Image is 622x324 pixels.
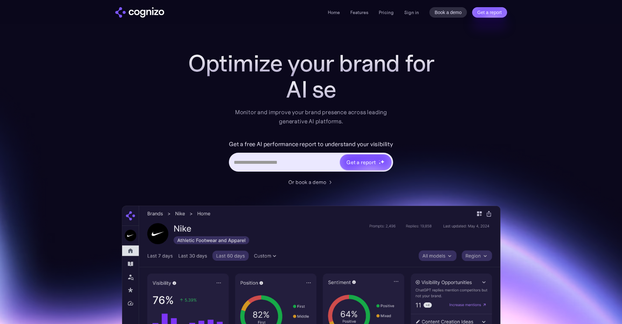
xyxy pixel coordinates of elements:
a: Sign in [404,8,419,16]
img: star [379,160,380,161]
a: Book a demo [429,7,467,18]
h1: Optimize your brand for [181,50,442,76]
a: Or book a demo [288,178,334,186]
a: Pricing [379,9,394,15]
a: home [115,7,164,18]
div: Monitor and improve your brand presence across leading generative AI platforms. [231,108,391,126]
a: Home [328,9,340,15]
label: Get a free AI performance report to understand your visibility [229,139,393,149]
form: Hero URL Input Form [229,139,393,175]
a: Features [350,9,368,15]
div: AI se [181,76,442,102]
a: Get a reportstarstarstar [339,154,392,171]
img: star [380,160,385,164]
a: Get a report [472,7,507,18]
div: Or book a demo [288,178,326,186]
div: Get a report [346,158,376,166]
img: cognizo logo [115,7,164,18]
img: star [379,162,381,164]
